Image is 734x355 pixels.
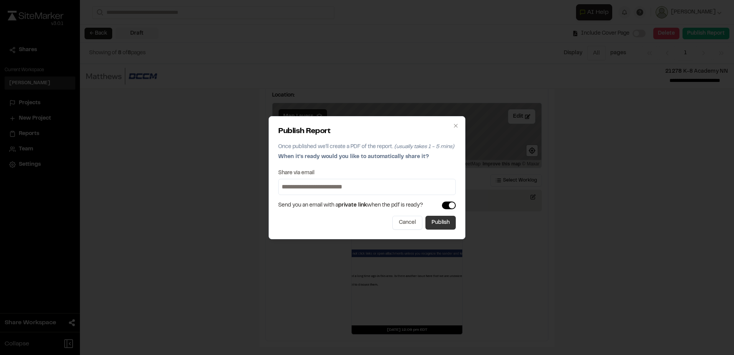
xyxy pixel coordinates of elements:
[278,170,314,176] label: Share via email
[425,216,456,230] button: Publish
[338,203,367,208] span: private link
[278,201,423,210] span: Send you an email with a when the pdf is ready?
[278,143,456,151] p: Once published we'll create a PDF of the report.
[278,155,429,159] span: When it's ready would you like to automatically share it?
[394,145,454,149] span: (usually takes 1 - 5 mins)
[392,216,422,230] button: Cancel
[278,126,456,137] h2: Publish Report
